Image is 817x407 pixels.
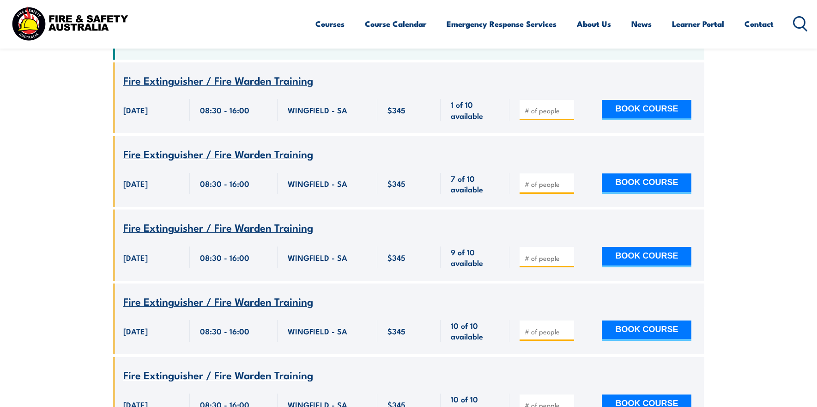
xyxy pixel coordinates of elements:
[288,326,347,336] span: WINGFIELD - SA
[123,326,148,336] span: [DATE]
[602,247,691,267] button: BOOK COURSE
[200,326,249,336] span: 08:30 - 16:00
[447,12,557,36] a: Emergency Response Services
[288,252,347,263] span: WINGFIELD - SA
[123,296,313,308] a: Fire Extinguisher / Fire Warden Training
[387,252,405,263] span: $345
[123,219,313,235] span: Fire Extinguisher / Fire Warden Training
[631,12,652,36] a: News
[288,178,347,189] span: WINGFIELD - SA
[123,367,313,382] span: Fire Extinguisher / Fire Warden Training
[315,12,345,36] a: Courses
[200,105,249,115] span: 08:30 - 16:00
[387,178,405,189] span: $345
[200,252,249,263] span: 08:30 - 16:00
[525,106,571,115] input: # of people
[123,178,148,189] span: [DATE]
[123,148,313,160] a: Fire Extinguisher / Fire Warden Training
[451,173,499,195] span: 7 of 10 available
[123,252,148,263] span: [DATE]
[123,222,313,234] a: Fire Extinguisher / Fire Warden Training
[123,370,313,381] a: Fire Extinguisher / Fire Warden Training
[451,247,499,268] span: 9 of 10 available
[123,146,313,161] span: Fire Extinguisher / Fire Warden Training
[387,105,405,115] span: $345
[525,327,571,336] input: # of people
[577,12,611,36] a: About Us
[602,100,691,120] button: BOOK COURSE
[200,178,249,189] span: 08:30 - 16:00
[672,12,724,36] a: Learner Portal
[365,12,426,36] a: Course Calendar
[744,12,774,36] a: Contact
[451,99,499,121] span: 1 of 10 available
[525,253,571,263] input: # of people
[123,75,313,86] a: Fire Extinguisher / Fire Warden Training
[123,105,148,115] span: [DATE]
[602,321,691,341] button: BOOK COURSE
[123,293,313,309] span: Fire Extinguisher / Fire Warden Training
[451,320,499,342] span: 10 of 10 available
[602,173,691,194] button: BOOK COURSE
[525,179,571,189] input: # of people
[387,326,405,336] span: $345
[123,72,313,88] span: Fire Extinguisher / Fire Warden Training
[288,105,347,115] span: WINGFIELD - SA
